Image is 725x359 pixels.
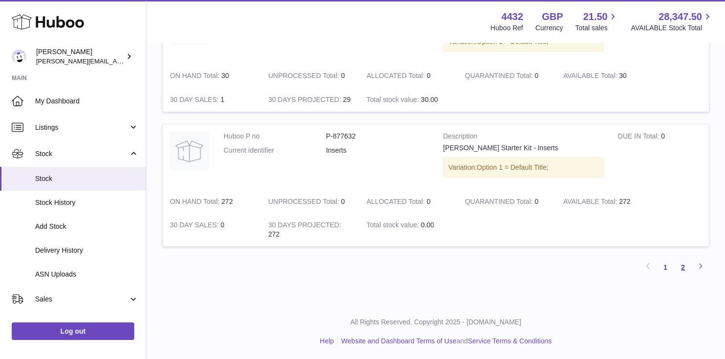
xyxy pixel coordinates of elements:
[575,10,619,33] a: 21.50 Total sales
[556,64,654,88] td: 30
[261,190,359,214] td: 0
[268,72,341,82] strong: UNPROCESSED Total
[35,174,139,183] span: Stock
[367,221,421,231] strong: Total stock value
[326,146,429,155] dd: Inserts
[674,259,692,276] a: 2
[163,213,261,246] td: 0
[341,337,456,345] a: Website and Dashboard Terms of Use
[268,96,343,106] strong: 30 DAYS PROJECTED
[659,10,702,23] span: 28,347.50
[224,146,326,155] dt: Current identifier
[367,72,427,82] strong: ALLOCATED Total
[468,337,552,345] a: Service Terms & Conditions
[465,198,535,208] strong: QUARANTINED Total
[170,132,209,171] img: product image
[261,88,359,112] td: 29
[611,124,709,190] td: 0
[35,97,139,106] span: My Dashboard
[556,190,654,214] td: 272
[501,10,523,23] strong: 4432
[563,72,619,82] strong: AVAILABLE Total
[631,10,713,33] a: 28,347.50 AVAILABLE Stock Total
[268,221,341,231] strong: 30 DAYS PROJECTED
[154,318,717,327] p: All Rights Reserved. Copyright 2025 - [DOMAIN_NAME]
[443,132,603,143] strong: Description
[618,132,661,142] strong: DUE IN Total
[320,337,334,345] a: Help
[163,190,261,214] td: 272
[163,88,261,112] td: 1
[35,149,128,159] span: Stock
[163,64,261,88] td: 30
[35,123,128,132] span: Listings
[657,259,674,276] a: 1
[465,72,535,82] strong: QUARANTINED Total
[535,72,539,80] span: 0
[421,96,438,103] span: 30.00
[261,64,359,88] td: 0
[36,57,196,65] span: [PERSON_NAME][EMAIL_ADDRESS][DOMAIN_NAME]
[631,23,713,33] span: AVAILABLE Stock Total
[542,10,563,23] strong: GBP
[443,158,603,178] div: Variation:
[338,337,552,346] li: and
[359,190,457,214] td: 0
[491,23,523,33] div: Huboo Ref
[575,23,619,33] span: Total sales
[35,270,139,279] span: ASN Uploads
[359,64,457,88] td: 0
[421,221,434,229] span: 0.00
[35,222,139,231] span: Add Stock
[268,198,341,208] strong: UNPROCESSED Total
[170,198,222,208] strong: ON HAND Total
[36,47,124,66] div: [PERSON_NAME]
[536,23,563,33] div: Currency
[35,198,139,207] span: Stock History
[367,96,421,106] strong: Total stock value
[583,10,607,23] span: 21.50
[224,132,326,141] dt: Huboo P no
[443,143,603,153] div: [PERSON_NAME] Starter Kit - Inserts
[326,132,429,141] dd: P-877632
[535,198,539,205] span: 0
[170,72,222,82] strong: ON HAND Total
[12,49,26,64] img: akhil@amalachai.com
[261,213,359,246] td: 272
[477,163,549,171] span: Option 1 = Default Title;
[35,246,139,255] span: Delivery History
[12,322,134,340] a: Log out
[170,96,221,106] strong: 30 DAY SALES
[170,221,221,231] strong: 30 DAY SALES
[35,295,128,304] span: Sales
[367,198,427,208] strong: ALLOCATED Total
[563,198,619,208] strong: AVAILABLE Total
